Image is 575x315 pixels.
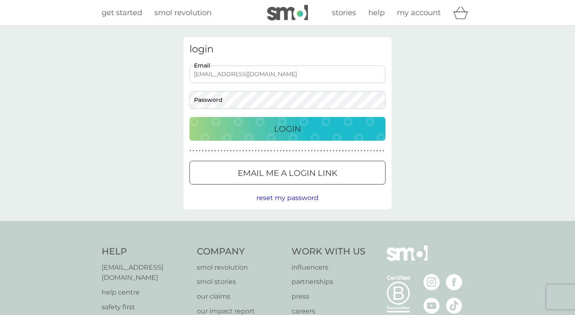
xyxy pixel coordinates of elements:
p: ● [211,149,213,153]
p: ● [358,149,359,153]
p: Email me a login link [238,166,337,180]
p: ● [314,149,316,153]
img: visit the smol Instagram page [423,274,440,290]
a: stories [332,7,356,19]
a: our claims [197,291,284,302]
p: ● [196,149,197,153]
p: ● [243,149,244,153]
p: ● [261,149,263,153]
p: ● [202,149,204,153]
span: help [368,8,385,17]
p: ● [277,149,279,153]
a: smol stories [197,277,284,287]
h4: Company [197,245,284,258]
p: ● [208,149,210,153]
p: ● [233,149,235,153]
h4: Help [102,245,189,258]
h4: Work With Us [292,245,366,258]
p: ● [373,149,375,153]
p: ● [352,149,353,153]
h3: login [189,43,386,55]
span: reset my password [256,194,319,202]
p: ● [221,149,222,153]
p: ● [239,149,241,153]
p: ● [199,149,201,153]
button: Email me a login link [189,161,386,184]
p: ● [205,149,207,153]
p: ● [320,149,322,153]
p: ● [361,149,362,153]
p: ● [327,149,328,153]
p: ● [214,149,216,153]
a: get started [102,7,142,19]
p: ● [295,149,297,153]
p: ● [258,149,260,153]
span: get started [102,8,142,17]
span: smol revolution [154,8,212,17]
p: ● [342,149,344,153]
p: ● [280,149,281,153]
img: smol [267,5,308,20]
p: ● [336,149,337,153]
div: basket [453,4,473,21]
p: Login [274,122,301,135]
p: safety first [102,302,189,313]
p: ● [370,149,372,153]
p: ● [274,149,275,153]
p: ● [224,149,225,153]
p: ● [339,149,341,153]
a: partnerships [292,277,366,287]
p: ● [252,149,254,153]
p: ● [255,149,256,153]
button: Login [189,117,386,141]
span: my account [397,8,441,17]
a: press [292,291,366,302]
p: ● [193,149,194,153]
p: ● [289,149,291,153]
p: ● [345,149,347,153]
p: ● [230,149,232,153]
a: help [368,7,385,19]
a: smol revolution [154,7,212,19]
img: smol [387,245,428,273]
a: my account [397,7,441,19]
p: ● [302,149,303,153]
p: ● [354,149,356,153]
p: ● [364,149,366,153]
p: ● [367,149,369,153]
a: [EMAIL_ADDRESS][DOMAIN_NAME] [102,262,189,283]
p: ● [270,149,272,153]
p: ● [311,149,312,153]
p: ● [377,149,378,153]
p: ● [383,149,384,153]
p: ● [218,149,219,153]
img: visit the smol Tiktok page [446,297,462,314]
p: ● [189,149,191,153]
p: ● [299,149,300,153]
span: stories [332,8,356,17]
p: ● [227,149,229,153]
p: ● [245,149,247,153]
p: ● [286,149,287,153]
img: visit the smol Youtube page [423,297,440,314]
p: ● [348,149,350,153]
p: ● [283,149,285,153]
p: ● [292,149,294,153]
p: ● [323,149,325,153]
a: help centre [102,287,189,298]
p: ● [267,149,269,153]
button: reset my password [256,193,319,203]
p: ● [305,149,306,153]
a: influencers [292,262,366,273]
a: smol revolution [197,262,284,273]
p: ● [264,149,266,153]
p: ● [236,149,238,153]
